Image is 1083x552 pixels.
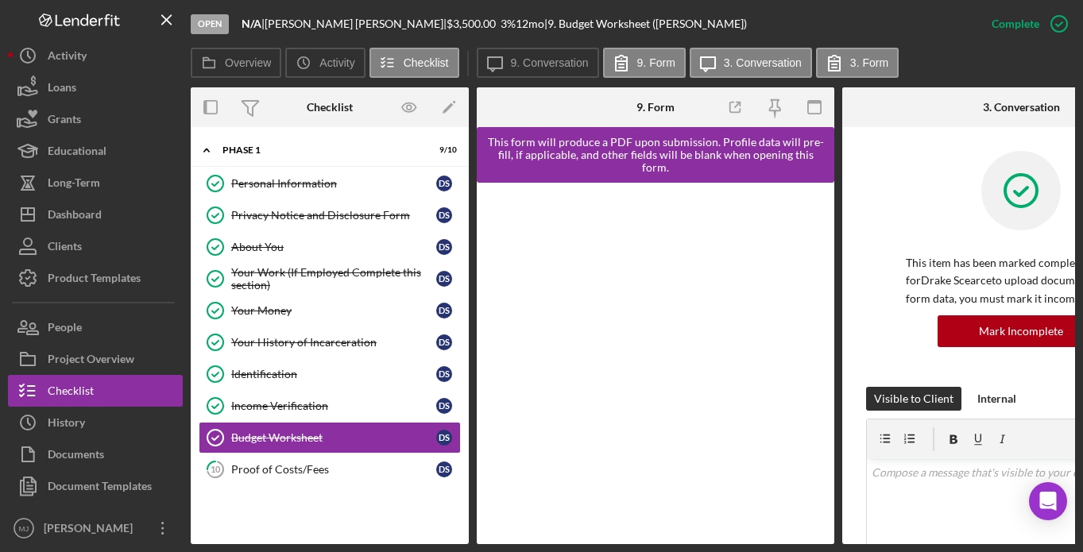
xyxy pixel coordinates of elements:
[191,14,229,34] div: Open
[436,398,452,414] div: D S
[8,103,183,135] button: Grants
[242,17,261,30] b: N/A
[199,326,461,358] a: Your History of IncarcerationDS
[866,387,961,411] button: Visible to Client
[436,334,452,350] div: D S
[8,40,183,71] button: Activity
[983,101,1060,114] div: 3. Conversation
[8,407,183,438] button: History
[436,271,452,287] div: D S
[48,167,100,203] div: Long-Term
[231,431,436,444] div: Budget Worksheet
[8,199,183,230] button: Dashboard
[436,239,452,255] div: D S
[222,145,417,155] div: Phase 1
[544,17,747,30] div: | 9. Budget Worksheet ([PERSON_NAME])
[48,343,134,379] div: Project Overview
[48,71,76,107] div: Loans
[637,56,675,69] label: 9. Form
[231,463,436,476] div: Proof of Costs/Fees
[8,71,183,103] button: Loans
[969,387,1024,411] button: Internal
[447,17,501,30] div: $3,500.00
[48,407,85,442] div: History
[636,101,675,114] div: 9. Form
[724,56,802,69] label: 3. Conversation
[436,303,452,318] div: D S
[992,8,1039,40] div: Complete
[501,17,516,30] div: 3 %
[231,368,436,380] div: Identification
[8,512,183,544] button: MJ[PERSON_NAME]
[436,207,452,223] div: D S
[436,430,452,446] div: D S
[199,231,461,263] a: About YouDS
[979,315,1063,347] div: Mark Incomplete
[231,336,436,349] div: Your History of Incarceration
[8,343,183,375] button: Project Overview
[48,230,82,266] div: Clients
[231,400,436,412] div: Income Verification
[493,199,820,528] iframe: Lenderfit form
[242,17,265,30] div: |
[48,311,82,347] div: People
[231,177,436,190] div: Personal Information
[428,145,457,155] div: 9 / 10
[199,263,461,295] a: Your Work (If Employed Complete this section)DS
[285,48,365,78] button: Activity
[225,56,271,69] label: Overview
[485,136,826,174] div: This form will produce a PDF upon submission. Profile data will pre-fill, if applicable, and othe...
[8,230,183,262] button: Clients
[48,103,81,139] div: Grants
[690,48,812,78] button: 3. Conversation
[199,199,461,231] a: Privacy Notice and Disclosure FormDS
[850,56,888,69] label: 3. Form
[1029,482,1067,520] div: Open Intercom Messenger
[8,375,183,407] button: Checklist
[977,387,1016,411] div: Internal
[231,209,436,222] div: Privacy Notice and Disclosure Form
[477,48,599,78] button: 9. Conversation
[8,167,183,199] button: Long-Term
[199,422,461,454] a: Budget WorksheetDS
[199,390,461,422] a: Income VerificationDS
[8,438,183,470] button: Documents
[48,199,102,234] div: Dashboard
[603,48,686,78] button: 9. Form
[976,8,1075,40] button: Complete
[8,262,183,294] button: Product Templates
[211,464,221,474] tspan: 10
[48,135,106,171] div: Educational
[40,512,143,548] div: [PERSON_NAME]
[436,366,452,382] div: D S
[511,56,589,69] label: 9. Conversation
[816,48,899,78] button: 3. Form
[874,387,953,411] div: Visible to Client
[307,101,353,114] div: Checklist
[8,135,183,167] a: Educational
[19,524,29,533] text: MJ
[8,311,183,343] button: People
[8,470,183,502] button: Document Templates
[265,17,447,30] div: [PERSON_NAME] [PERSON_NAME] |
[48,438,104,474] div: Documents
[48,262,141,298] div: Product Templates
[404,56,449,69] label: Checklist
[436,176,452,191] div: D S
[199,358,461,390] a: IdentificationDS
[369,48,459,78] button: Checklist
[48,470,152,506] div: Document Templates
[319,56,354,69] label: Activity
